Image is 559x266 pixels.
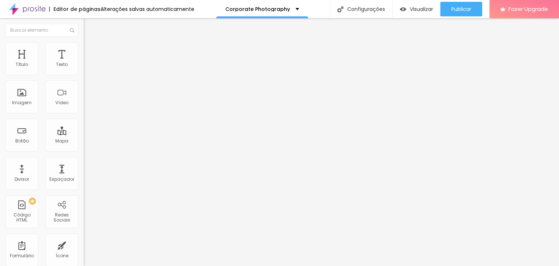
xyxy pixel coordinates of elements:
[55,138,68,144] div: Mapa
[337,6,344,12] img: Icone
[508,6,548,12] span: Fazer Upgrade
[440,2,482,16] button: Publicar
[410,6,433,12] span: Visualizar
[49,7,100,12] div: Editor de páginas
[5,24,78,37] input: Buscar elemento
[393,2,440,16] button: Visualizar
[15,138,29,144] div: Botão
[10,253,34,258] div: Formulário
[12,100,32,105] div: Imagem
[49,177,74,182] div: Espaçador
[70,28,74,32] img: Icone
[47,212,76,223] div: Redes Sociais
[400,6,406,12] img: view-1.svg
[84,18,559,266] iframe: To enrich screen reader interactions, please activate Accessibility in Grammarly extension settings
[100,7,194,12] div: Alterações salvas automaticamente
[56,62,68,67] div: Texto
[451,6,471,12] span: Publicar
[7,212,36,223] div: Código HTML
[55,100,68,105] div: Vídeo
[56,253,68,258] div: Ícone
[15,177,29,182] div: Divisor
[16,62,28,67] div: Título
[225,7,290,12] p: Corporate Photography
